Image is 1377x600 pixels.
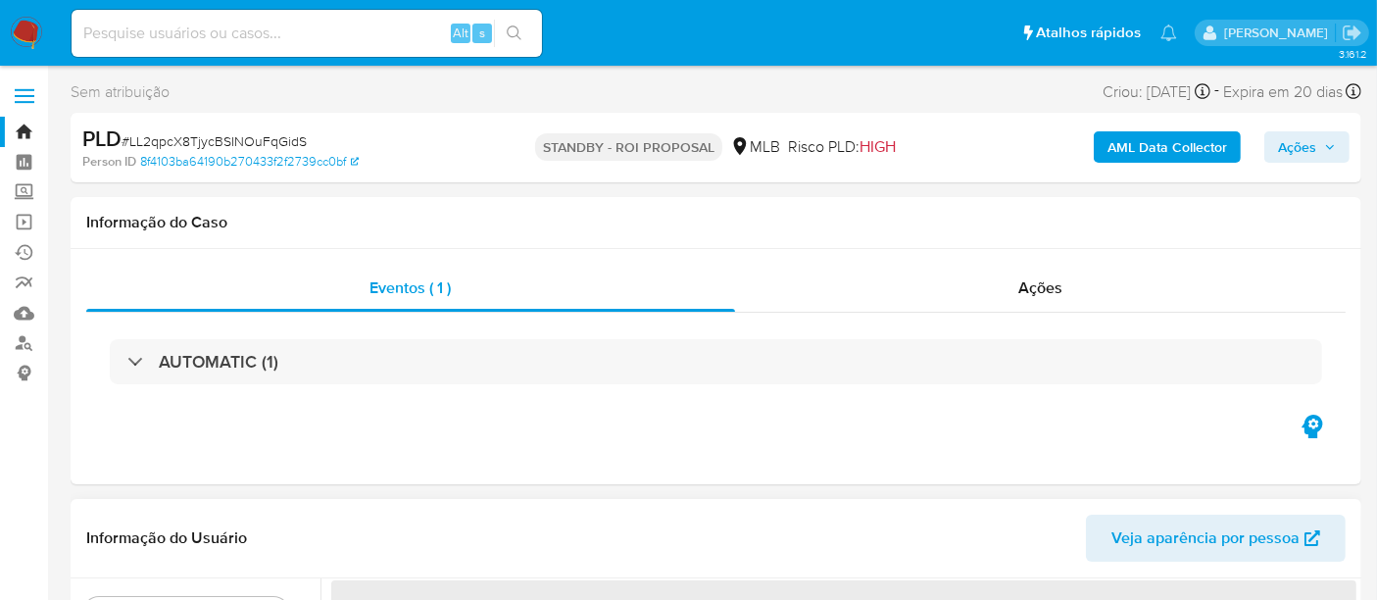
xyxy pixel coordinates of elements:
[1103,78,1210,105] div: Criou: [DATE]
[1223,81,1343,103] span: Expira em 20 dias
[1342,23,1362,43] a: Sair
[1214,78,1219,105] span: -
[86,213,1346,232] h1: Informação do Caso
[1107,131,1227,163] b: AML Data Collector
[788,136,896,158] span: Risco PLD:
[1036,23,1141,43] span: Atalhos rápidos
[1094,131,1241,163] button: AML Data Collector
[110,339,1322,384] div: AUTOMATIC (1)
[1018,276,1062,299] span: Ações
[1086,515,1346,562] button: Veja aparência por pessoa
[82,123,122,154] b: PLD
[72,21,542,46] input: Pesquise usuários ou casos...
[82,153,136,171] b: Person ID
[1111,515,1300,562] span: Veja aparência por pessoa
[122,131,307,151] span: # LL2qpcX8TjycBSINOuFqGidS
[535,133,722,161] p: STANDBY - ROI PROPOSAL
[369,276,451,299] span: Eventos ( 1 )
[140,153,359,171] a: 8f4103ba64190b270433f2f2739cc0bf
[494,20,534,47] button: search-icon
[1160,25,1177,41] a: Notificações
[479,24,485,42] span: s
[1224,24,1335,42] p: erico.trevizan@mercadopago.com.br
[86,528,247,548] h1: Informação do Usuário
[453,24,468,42] span: Alt
[71,81,170,103] span: Sem atribuição
[159,351,278,373] h3: AUTOMATIC (1)
[860,135,896,158] span: HIGH
[1278,131,1316,163] span: Ações
[1264,131,1350,163] button: Ações
[730,136,780,158] div: MLB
